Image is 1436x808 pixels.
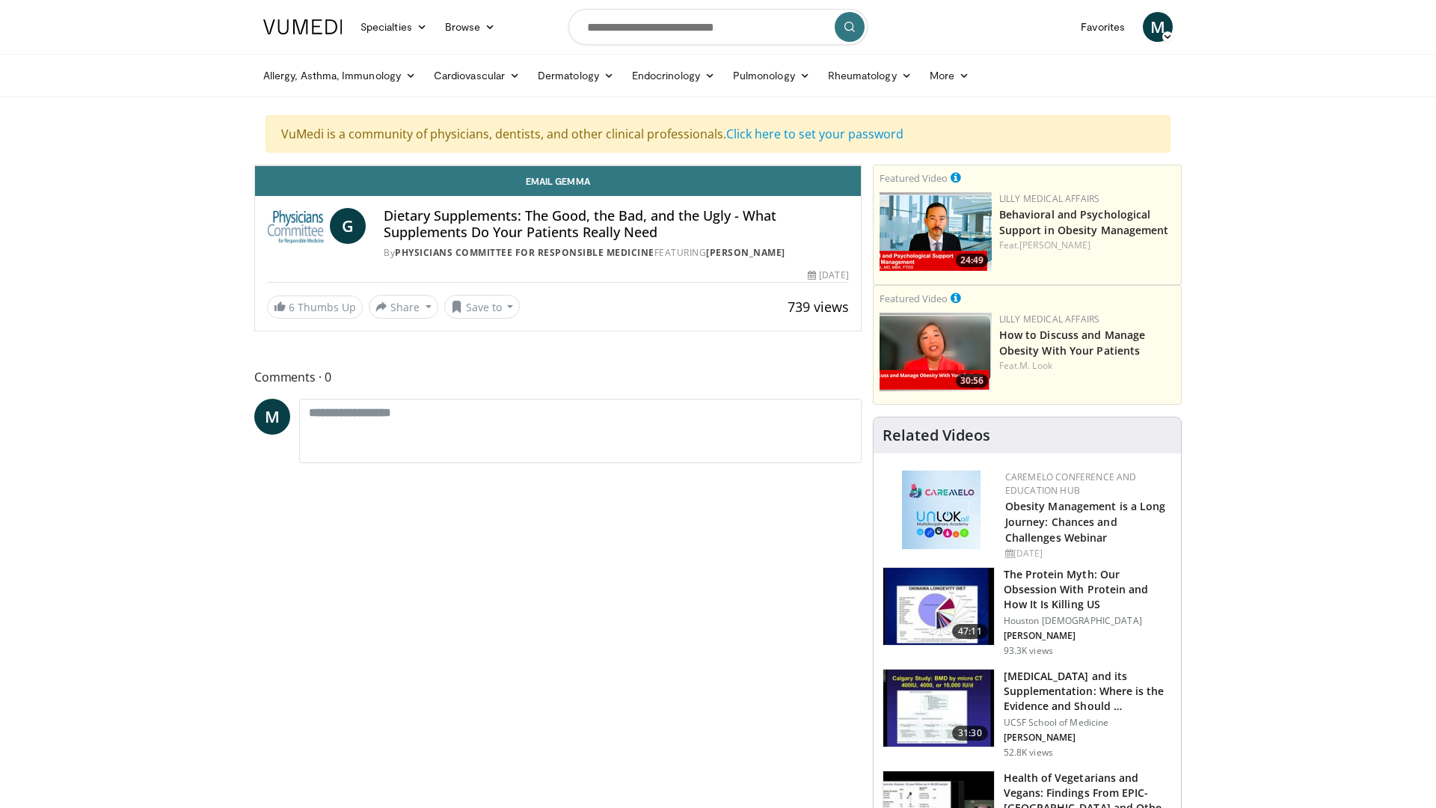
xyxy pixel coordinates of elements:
a: Allergy, Asthma, Immunology [254,61,425,91]
a: Browse [436,12,505,42]
button: Share [369,295,438,319]
a: CaReMeLO Conference and Education Hub [1005,471,1137,497]
a: Rheumatology [819,61,921,91]
a: 47:11 The Protein Myth: Our Obsession With Protein and How It Is Killing US Houston [DEMOGRAPHIC_... [883,567,1172,657]
p: [PERSON_NAME] [1004,630,1172,642]
h4: Dietary Supplements: The Good, the Bad, and the Ugly - What Supplements Do Your Patients Really Need [384,208,848,240]
a: G [330,208,366,244]
p: UCSF School of Medicine [1004,717,1172,729]
span: 6 [289,300,295,314]
a: Pulmonology [724,61,819,91]
a: [PERSON_NAME] [706,246,785,259]
div: [DATE] [1005,547,1169,560]
a: 31:30 [MEDICAL_DATA] and its Supplementation: Where is the Evidence and Should … UCSF School of M... [883,669,1172,759]
img: VuMedi Logo [263,19,343,34]
div: Feat. [999,239,1175,252]
img: 45df64a9-a6de-482c-8a90-ada250f7980c.png.150x105_q85_autocrop_double_scale_upscale_version-0.2.jpg [902,471,981,549]
small: Featured Video [880,292,948,305]
div: VuMedi is a community of physicians, dentists, and other clinical professionals. [266,115,1170,153]
button: Save to [444,295,521,319]
a: Lilly Medical Affairs [999,313,1100,325]
img: 4bb25b40-905e-443e-8e37-83f056f6e86e.150x105_q85_crop-smart_upscale.jpg [883,670,994,747]
p: [PERSON_NAME] [1004,732,1172,744]
div: By FEATURING [384,246,848,260]
h4: Related Videos [883,426,990,444]
div: Feat. [999,359,1175,373]
div: [DATE] [808,269,848,282]
span: 24:49 [956,254,988,267]
a: Endocrinology [623,61,724,91]
img: c98a6a29-1ea0-4bd5-8cf5-4d1e188984a7.png.150x105_q85_crop-smart_upscale.png [880,313,992,391]
span: 47:11 [952,624,988,639]
a: Specialties [352,12,436,42]
a: Cardiovascular [425,61,529,91]
a: More [921,61,978,91]
a: Favorites [1072,12,1134,42]
a: Dermatology [529,61,623,91]
a: M. Look [1019,359,1052,372]
p: 93.3K views [1004,645,1053,657]
a: M [254,399,290,435]
a: Behavioral and Psychological Support in Obesity Management [999,207,1169,237]
span: 30:56 [956,374,988,388]
p: 52.8K views [1004,747,1053,759]
a: 30:56 [880,313,992,391]
a: Physicians Committee for Responsible Medicine [395,246,654,259]
a: 6 Thumbs Up [267,296,363,319]
a: Lilly Medical Affairs [999,192,1100,205]
p: Houston [DEMOGRAPHIC_DATA] [1004,615,1172,627]
img: ba3304f6-7838-4e41-9c0f-2e31ebde6754.png.150x105_q85_crop-smart_upscale.png [880,192,992,271]
input: Search topics, interventions [568,9,868,45]
span: Comments 0 [254,367,862,387]
a: Email Gemma [255,166,861,196]
span: 31:30 [952,726,988,741]
a: 24:49 [880,192,992,271]
a: [PERSON_NAME] [1019,239,1090,251]
img: b7b8b05e-5021-418b-a89a-60a270e7cf82.150x105_q85_crop-smart_upscale.jpg [883,568,994,646]
a: M [1143,12,1173,42]
span: 739 views [788,298,849,316]
small: Featured Video [880,171,948,185]
a: Obesity Management is a Long Journey: Chances and Challenges Webinar [1005,499,1166,545]
img: Physicians Committee for Responsible Medicine [267,208,324,244]
a: How to Discuss and Manage Obesity With Your Patients [999,328,1146,358]
h3: [MEDICAL_DATA] and its Supplementation: Where is the Evidence and Should … [1004,669,1172,714]
video-js: Video Player [255,165,861,166]
h3: The Protein Myth: Our Obsession With Protein and How It Is Killing US [1004,567,1172,612]
a: Click here to set your password [726,126,903,142]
